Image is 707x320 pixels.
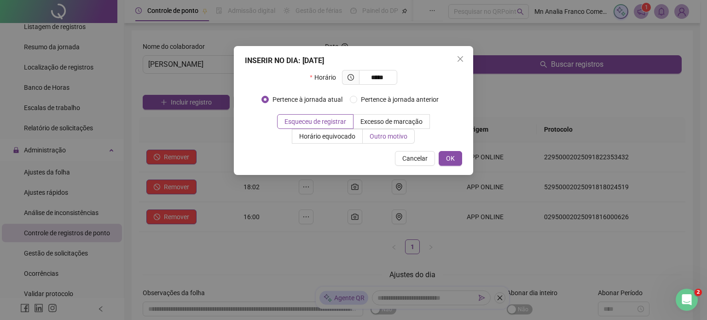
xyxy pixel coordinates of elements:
[676,289,698,311] iframe: Intercom live chat
[402,153,428,163] span: Cancelar
[695,289,702,296] span: 2
[446,153,455,163] span: OK
[439,151,462,166] button: OK
[457,55,464,63] span: close
[245,55,462,66] div: INSERIR NO DIA : [DATE]
[269,94,346,105] span: Pertence à jornada atual
[370,133,407,140] span: Outro motivo
[299,133,355,140] span: Horário equivocado
[360,118,423,125] span: Excesso de marcação
[453,52,468,66] button: Close
[310,70,342,85] label: Horário
[284,118,346,125] span: Esqueceu de registrar
[357,94,442,105] span: Pertence à jornada anterior
[348,74,354,81] span: clock-circle
[395,151,435,166] button: Cancelar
